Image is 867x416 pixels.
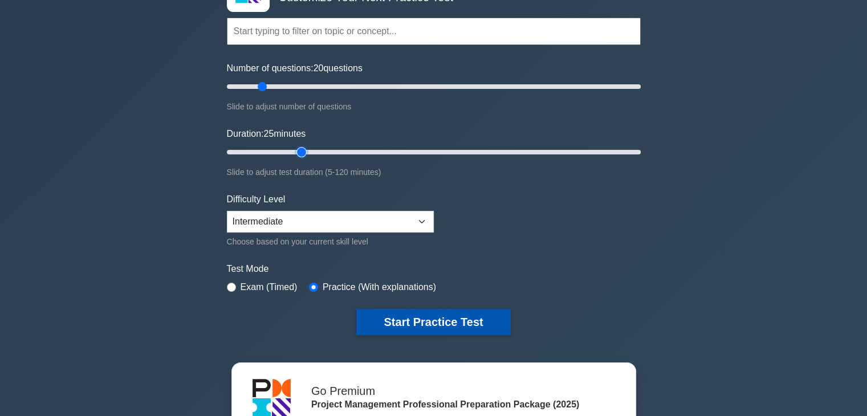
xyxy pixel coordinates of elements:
[241,280,298,294] label: Exam (Timed)
[227,18,641,45] input: Start typing to filter on topic or concept...
[263,129,274,138] span: 25
[227,165,641,179] div: Slide to adjust test duration (5-120 minutes)
[227,127,306,141] label: Duration: minutes
[227,193,286,206] label: Difficulty Level
[227,262,641,276] label: Test Mode
[227,62,363,75] label: Number of questions: questions
[314,63,324,73] span: 20
[227,235,434,248] div: Choose based on your current skill level
[227,100,641,113] div: Slide to adjust number of questions
[356,309,510,335] button: Start Practice Test
[323,280,436,294] label: Practice (With explanations)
